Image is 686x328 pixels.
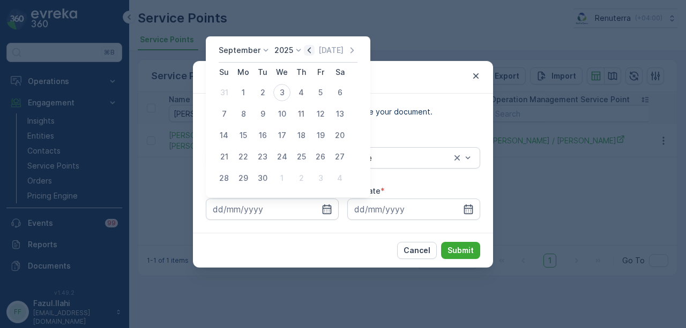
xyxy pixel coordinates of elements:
div: 29 [235,170,252,187]
div: 6 [331,84,348,101]
div: 2 [254,84,271,101]
div: 22 [235,148,252,165]
div: 30 [254,170,271,187]
div: 24 [273,148,290,165]
div: 20 [331,127,348,144]
div: 28 [215,170,233,187]
th: Thursday [292,63,311,82]
div: 4 [331,170,348,187]
div: 7 [215,105,233,123]
div: 18 [293,127,310,144]
th: Saturday [330,63,349,82]
button: Submit [441,242,480,259]
div: 10 [273,105,290,123]
button: Cancel [397,242,437,259]
div: 9 [254,105,271,123]
div: 14 [215,127,233,144]
th: Tuesday [253,63,272,82]
div: 13 [331,105,348,123]
th: Sunday [214,63,234,82]
div: 23 [254,148,271,165]
div: 5 [312,84,329,101]
th: Friday [311,63,330,82]
div: 3 [273,84,290,101]
div: 1 [235,84,252,101]
div: 3 [312,170,329,187]
div: 19 [312,127,329,144]
div: 2 [293,170,310,187]
div: 21 [215,148,233,165]
th: Monday [234,63,253,82]
div: 8 [235,105,252,123]
div: 31 [215,84,233,101]
div: 11 [293,105,310,123]
div: 4 [293,84,310,101]
input: dd/mm/yyyy [206,199,339,220]
th: Wednesday [272,63,292,82]
div: 25 [293,148,310,165]
div: 27 [331,148,348,165]
p: 2025 [274,45,293,56]
div: 12 [312,105,329,123]
div: 17 [273,127,290,144]
p: Cancel [404,245,430,256]
div: 15 [235,127,252,144]
div: 1 [273,170,290,187]
p: Submit [448,245,474,256]
div: 16 [254,127,271,144]
input: dd/mm/yyyy [347,199,480,220]
p: September [219,45,260,56]
p: [DATE] [318,45,344,56]
div: 26 [312,148,329,165]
